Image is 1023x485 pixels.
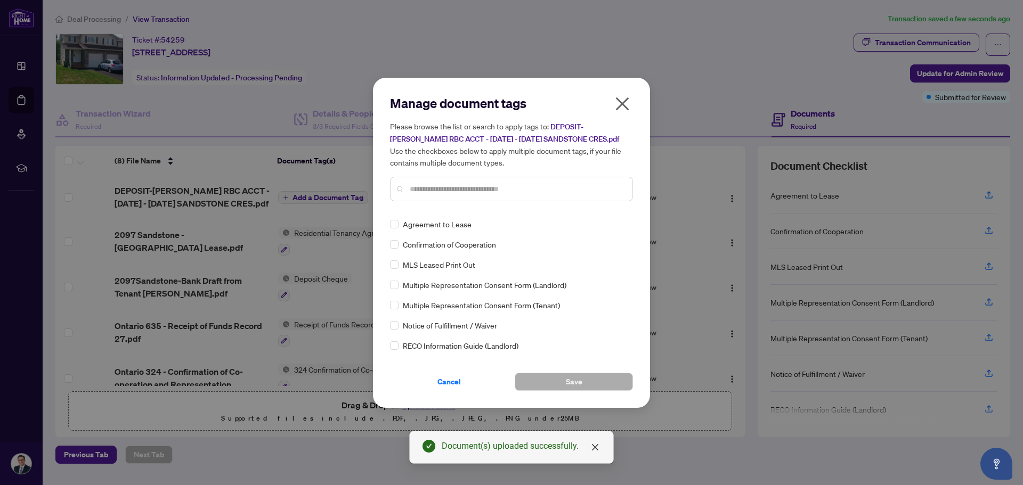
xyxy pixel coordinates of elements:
h2: Manage document tags [390,95,633,112]
div: Document(s) uploaded successfully. [442,440,600,453]
span: close [614,95,631,112]
span: RECO Information Guide (Landlord) [403,340,518,351]
h5: Please browse the list or search to apply tags to: Use the checkboxes below to apply multiple doc... [390,120,633,168]
span: check-circle [423,440,435,453]
span: Agreement to Lease [403,218,472,230]
span: Notice of Fulfillment / Waiver [403,319,497,331]
span: Multiple Representation Consent Form (Landlord) [403,279,566,291]
span: Cancel [437,373,461,390]
button: Save [515,373,633,391]
span: close [591,443,599,451]
span: MLS Leased Print Out [403,259,475,270]
a: Close [589,441,601,453]
button: Open asap [980,448,1012,480]
span: Confirmation of Cooperation [403,239,496,250]
button: Cancel [390,373,508,391]
span: DEPOSIT-[PERSON_NAME] RBC ACCT - [DATE] - [DATE] SANDSTONE CRES.pdf [390,122,619,144]
span: Multiple Representation Consent Form (Tenant) [403,299,560,311]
